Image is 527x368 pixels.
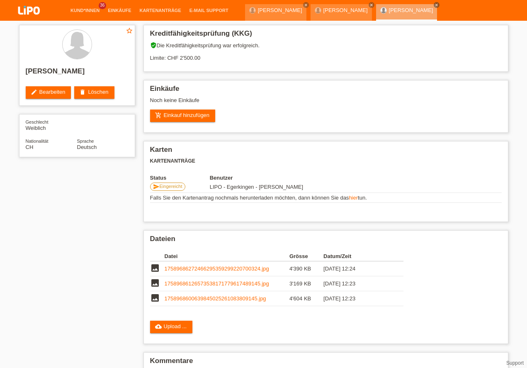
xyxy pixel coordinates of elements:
[165,280,269,287] a: 17589686126573538171779617489145.jpg
[323,276,391,291] td: [DATE] 12:23
[8,17,50,23] a: LIPO pay
[150,29,502,42] h2: Kreditfähigkeitsprüfung (KKG)
[126,27,133,36] a: star_border
[26,119,49,124] span: Geschlecht
[26,86,71,99] a: editBearbeiten
[150,158,502,164] h3: Kartenanträge
[323,261,391,276] td: [DATE] 12:24
[150,321,193,333] a: cloud_uploadUpload ...
[349,195,358,201] a: hier
[303,2,309,8] a: close
[155,323,162,330] i: cloud_upload
[323,7,368,13] a: [PERSON_NAME]
[26,144,34,150] span: Schweiz
[304,3,308,7] i: close
[185,8,233,13] a: E-Mail Support
[434,2,440,8] a: close
[77,144,97,150] span: Deutsch
[26,139,49,144] span: Nationalität
[31,89,37,95] i: edit
[323,251,391,261] th: Datum/Zeit
[389,7,433,13] a: [PERSON_NAME]
[289,251,323,261] th: Grösse
[126,27,133,34] i: star_border
[150,85,502,97] h2: Einkäufe
[26,119,77,131] div: Weiblich
[150,110,216,122] a: add_shopping_cartEinkauf hinzufügen
[150,263,160,273] i: image
[150,193,502,203] td: Falls Sie den Kartenantrag nochmals herunterladen möchten, dann können Sie das tun.
[323,291,391,306] td: [DATE] 12:23
[136,8,185,13] a: Kartenanträge
[165,266,269,272] a: 17589686272466295359299220700324.jpg
[435,3,439,7] i: close
[289,291,323,306] td: 4'604 KB
[150,235,502,247] h2: Dateien
[150,97,502,110] div: Noch keine Einkäufe
[369,3,374,7] i: close
[74,86,114,99] a: deleteLöschen
[77,139,94,144] span: Sprache
[79,89,86,95] i: delete
[210,175,350,181] th: Benutzer
[150,42,502,67] div: Die Kreditfähigkeitsprüfung war erfolgreich. Limite: CHF 2'500.00
[165,251,289,261] th: Datei
[210,184,303,190] span: 27.09.2025
[150,175,210,181] th: Status
[289,261,323,276] td: 4'390 KB
[150,146,502,158] h2: Karten
[26,67,129,80] h2: [PERSON_NAME]
[369,2,374,8] a: close
[99,2,106,9] span: 36
[104,8,135,13] a: Einkäufe
[150,42,157,49] i: verified_user
[66,8,104,13] a: Kund*innen
[150,293,160,303] i: image
[160,184,182,189] span: Eingereicht
[506,360,524,366] a: Support
[150,278,160,288] i: image
[155,112,162,119] i: add_shopping_cart
[258,7,302,13] a: [PERSON_NAME]
[289,276,323,291] td: 3'169 KB
[153,183,160,190] i: send
[165,295,266,302] a: 1758968600639845025261083809145.jpg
